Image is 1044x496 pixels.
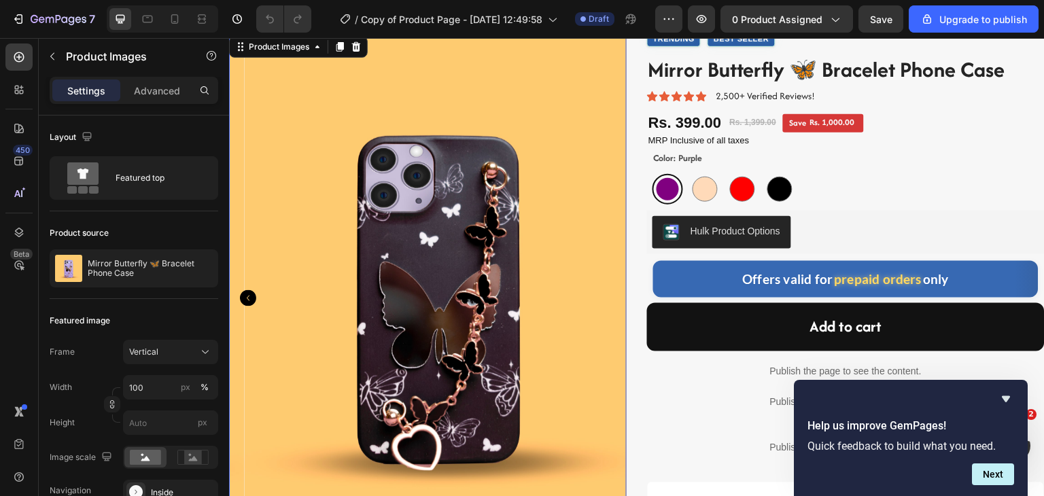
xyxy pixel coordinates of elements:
[807,440,1014,453] p: Quick feedback to build what you need.
[909,5,1039,33] button: Upgrade to publish
[10,249,33,260] div: Beta
[177,379,194,395] button: %
[123,375,218,400] input: px%
[579,77,627,92] div: Rs. 1,000.00
[361,12,542,26] span: Copy of Product Page - [DATE] 12:49:58
[198,417,207,427] span: px
[418,403,816,417] p: Publish the page to see the content.
[807,418,1014,434] h2: Help us improve GemPages!
[437,457,524,475] p: PRODUCT DETAILS
[418,16,816,48] h1: Mirror Butterfly 🦋 Bracelet Phone Case
[129,346,158,358] span: Vertical
[50,315,110,327] div: Featured image
[89,11,95,27] p: 7
[88,259,213,278] p: Mirror Butterfly 🦋 Bracelet Phone Case
[500,78,549,92] div: Rs. 1,399.00
[13,145,33,156] div: 450
[487,52,587,65] p: 2,500+ Verified Reviews!
[134,84,180,98] p: Advanced
[972,463,1014,485] button: Next question
[423,110,475,130] legend: Color: Purple
[418,265,816,313] button: Add to cart
[920,12,1027,26] div: Upgrade to publish
[418,327,816,341] p: Publish the page to see the content.
[229,38,1044,496] iframe: Design area
[201,381,209,393] div: %
[50,448,115,467] div: Image scale
[55,255,82,282] img: product feature img
[50,381,72,393] label: Width
[423,178,562,211] button: Hulk Product Options
[116,162,198,194] div: Featured top
[462,186,551,200] div: Hulk Product Options
[1026,409,1037,420] span: 2
[123,340,218,364] button: Vertical
[66,48,181,65] p: Product Images
[50,227,109,239] div: Product source
[355,12,358,26] span: /
[50,346,75,358] label: Frame
[998,391,1014,407] button: Hide survey
[558,77,579,93] div: Save
[807,391,1014,485] div: Help us improve GemPages!
[50,417,75,429] label: Height
[123,410,218,435] input: px
[256,5,311,33] div: Undo/Redo
[720,5,853,33] button: 0 product assigned
[606,233,693,249] span: prepaid orders
[418,74,494,96] div: Rs. 399.00
[870,14,892,25] span: Save
[418,96,816,110] h2: MRP Inclusive of all taxes
[196,379,213,395] button: px
[67,84,105,98] p: Settings
[589,13,609,25] span: Draft
[581,279,653,300] div: Add to cart
[434,186,451,202] img: COfb5p7_lP4CEAE=.png
[50,128,95,147] div: Layout
[732,12,822,26] span: 0 product assigned
[5,5,101,33] button: 7
[418,357,816,372] p: Publish the page to see the content.
[514,232,720,251] span: Offers valid for only
[181,381,190,393] div: px
[858,5,903,33] button: Save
